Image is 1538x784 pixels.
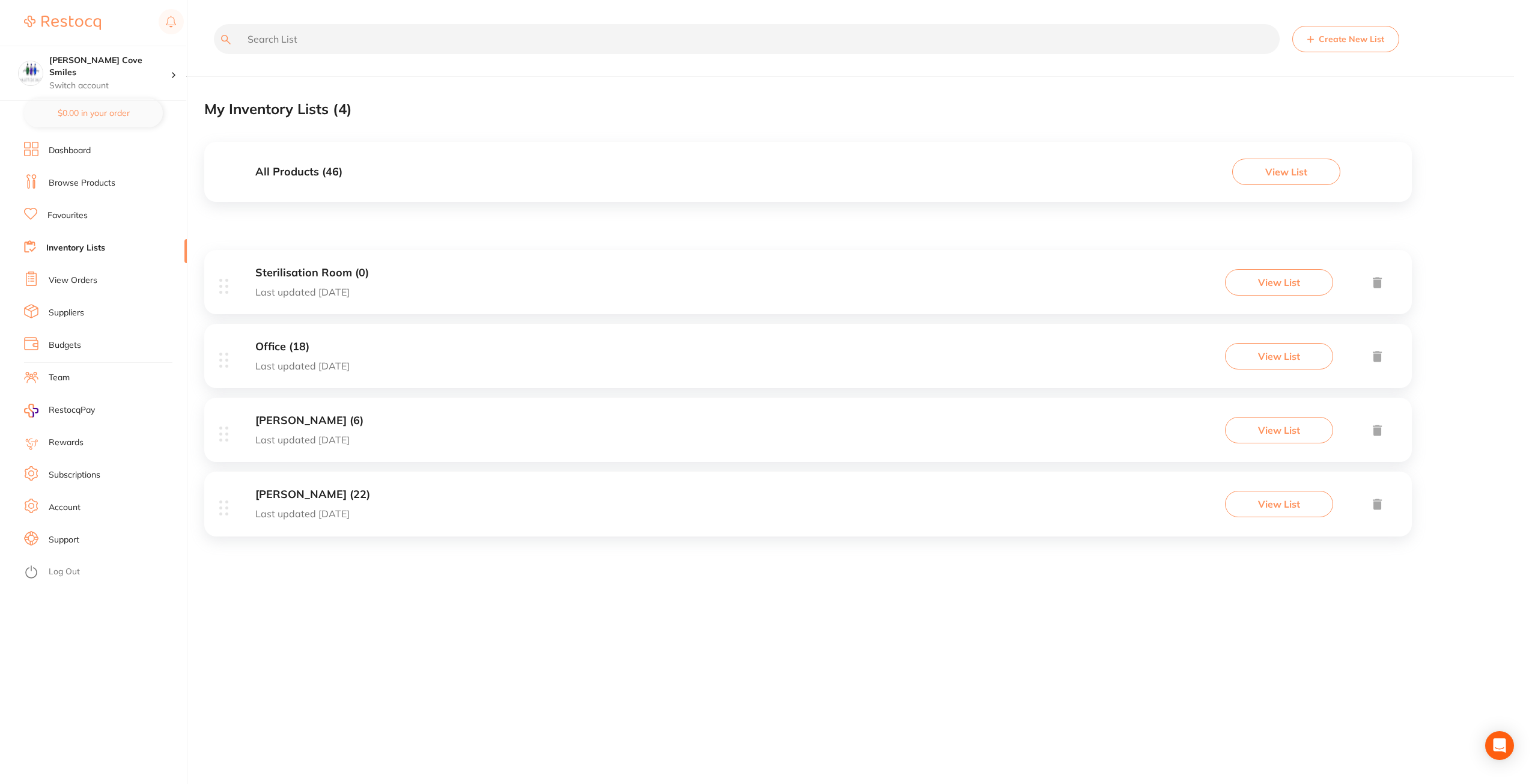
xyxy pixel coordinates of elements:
[24,404,38,418] img: RestocqPay
[47,210,88,222] a: Favourites
[255,488,370,501] h3: [PERSON_NAME] (22)
[49,534,79,546] a: Support
[49,55,171,78] h4: Hallett Cove Smiles
[255,341,350,353] h3: Office (18)
[49,339,81,351] a: Budgets
[49,469,100,481] a: Subscriptions
[255,360,350,371] p: Last updated [DATE]
[49,275,97,287] a: View Orders
[214,24,1280,54] input: Search List
[255,166,342,178] h3: All Products ( 46 )
[1485,731,1514,760] div: Open Intercom Messenger
[24,9,101,37] a: Restocq Logo
[255,267,369,279] h3: Sterilisation Room (0)
[255,508,370,519] p: Last updated [DATE]
[46,242,105,254] a: Inventory Lists
[255,415,363,427] h3: [PERSON_NAME] (6)
[204,250,1412,324] div: Sterilisation Room (0)Last updated [DATE]View List
[204,324,1412,398] div: Office (18)Last updated [DATE]View List
[1232,159,1340,185] button: View List
[204,398,1412,472] div: [PERSON_NAME] (6)Last updated [DATE]View List
[49,80,171,92] p: Switch account
[49,437,84,449] a: Rewards
[49,566,80,578] a: Log Out
[204,472,1412,545] div: [PERSON_NAME] (22)Last updated [DATE]View List
[1225,269,1333,296] button: View List
[255,434,363,445] p: Last updated [DATE]
[24,563,183,582] button: Log Out
[255,287,369,297] p: Last updated [DATE]
[19,61,43,85] img: Hallett Cove Smiles
[24,99,163,127] button: $0.00 in your order
[49,372,70,384] a: Team
[24,404,95,418] a: RestocqPay
[49,177,115,189] a: Browse Products
[49,307,84,319] a: Suppliers
[49,502,81,514] a: Account
[24,16,101,30] img: Restocq Logo
[1225,417,1333,443] button: View List
[204,101,352,118] h2: My Inventory Lists ( 4 )
[1225,491,1333,517] button: View List
[49,145,91,157] a: Dashboard
[49,404,95,416] span: RestocqPay
[1292,26,1399,52] button: Create New List
[1225,343,1333,369] button: View List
